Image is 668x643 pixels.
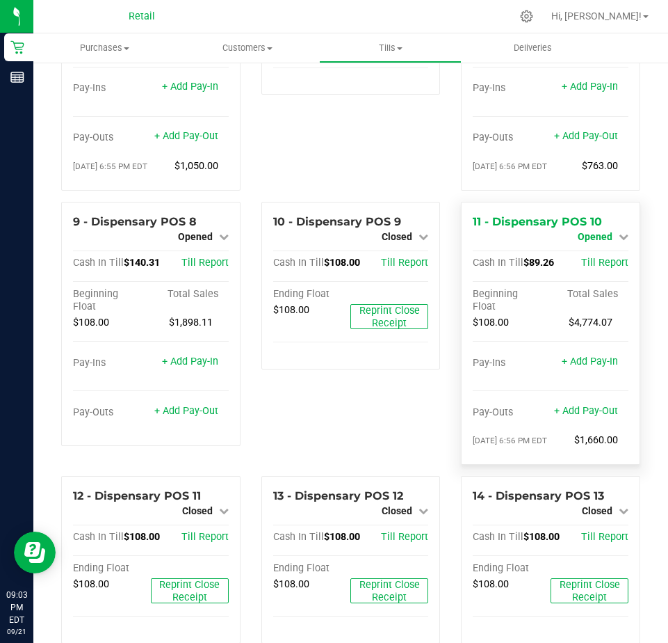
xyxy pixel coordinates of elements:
[14,532,56,573] iframe: Resource center
[581,257,628,269] a: Till Report
[181,531,229,543] a: Till Report
[181,257,229,269] a: Till Report
[73,317,109,328] span: $108.00
[73,578,109,590] span: $108.00
[154,130,218,142] a: + Add Pay-Out
[569,317,612,328] span: $4,774.07
[33,33,176,63] a: Purchases
[178,231,213,242] span: Opened
[554,405,618,417] a: + Add Pay-Out
[273,531,324,543] span: Cash In Till
[154,405,218,417] a: + Add Pay-Out
[177,42,318,54] span: Customers
[273,288,351,301] div: Ending Float
[273,257,324,269] span: Cash In Till
[174,160,218,172] span: $1,050.00
[473,82,551,95] div: Pay-Ins
[523,531,560,543] span: $108.00
[73,215,197,228] span: 9 - Dispensary POS 8
[6,626,27,637] p: 09/21
[473,161,547,171] span: [DATE] 6:56 PM EDT
[159,579,220,603] span: Reprint Close Receipt
[473,562,551,575] div: Ending Float
[73,562,151,575] div: Ending Float
[551,288,628,301] div: Total Sales
[495,42,571,54] span: Deliveries
[129,10,155,22] span: Retail
[162,356,218,367] a: + Add Pay-In
[578,231,612,242] span: Opened
[551,578,628,603] button: Reprint Close Receipt
[10,70,24,84] inline-svg: Reports
[473,132,551,144] div: Pay-Outs
[10,40,24,54] inline-svg: Retail
[359,579,420,603] span: Reprint Close Receipt
[182,505,213,516] span: Closed
[73,161,147,171] span: [DATE] 6:55 PM EDT
[273,215,401,228] span: 10 - Dispensary POS 9
[324,257,360,269] span: $108.00
[562,356,618,367] a: + Add Pay-In
[473,317,509,328] span: $108.00
[551,10,642,22] span: Hi, [PERSON_NAME]!
[560,579,620,603] span: Reprint Close Receipt
[319,33,462,63] a: Tills
[151,578,229,603] button: Reprint Close Receipt
[473,288,551,313] div: Beginning Float
[176,33,318,63] a: Customers
[473,489,604,502] span: 14 - Dispensary POS 13
[6,589,27,626] p: 09:03 PM EDT
[73,288,151,313] div: Beginning Float
[562,81,618,93] a: + Add Pay-In
[382,505,412,516] span: Closed
[73,357,151,370] div: Pay-Ins
[473,406,551,419] div: Pay-Outs
[473,578,509,590] span: $108.00
[382,231,412,242] span: Closed
[473,257,523,269] span: Cash In Till
[73,132,151,144] div: Pay-Outs
[73,406,151,419] div: Pay-Outs
[124,531,160,543] span: $108.00
[350,578,428,603] button: Reprint Close Receipt
[273,304,309,316] span: $108.00
[169,317,213,328] span: $1,898.11
[350,304,428,329] button: Reprint Close Receipt
[73,257,124,269] span: Cash In Till
[473,531,523,543] span: Cash In Till
[359,305,420,329] span: Reprint Close Receipt
[462,33,604,63] a: Deliveries
[554,130,618,142] a: + Add Pay-Out
[151,288,229,301] div: Total Sales
[324,531,360,543] span: $108.00
[73,489,201,502] span: 12 - Dispensary POS 11
[473,436,547,445] span: [DATE] 6:56 PM EDT
[73,531,124,543] span: Cash In Till
[473,215,602,228] span: 11 - Dispensary POS 10
[381,531,428,543] a: Till Report
[582,160,618,172] span: $763.00
[381,257,428,269] a: Till Report
[473,357,551,370] div: Pay-Ins
[523,257,554,269] span: $89.26
[273,578,309,590] span: $108.00
[273,562,351,575] div: Ending Float
[33,42,176,54] span: Purchases
[581,531,628,543] a: Till Report
[582,505,612,516] span: Closed
[518,10,535,23] div: Manage settings
[574,434,618,446] span: $1,660.00
[73,82,151,95] div: Pay-Ins
[320,42,461,54] span: Tills
[124,257,160,269] span: $140.31
[162,81,218,93] a: + Add Pay-In
[273,489,403,502] span: 13 - Dispensary POS 12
